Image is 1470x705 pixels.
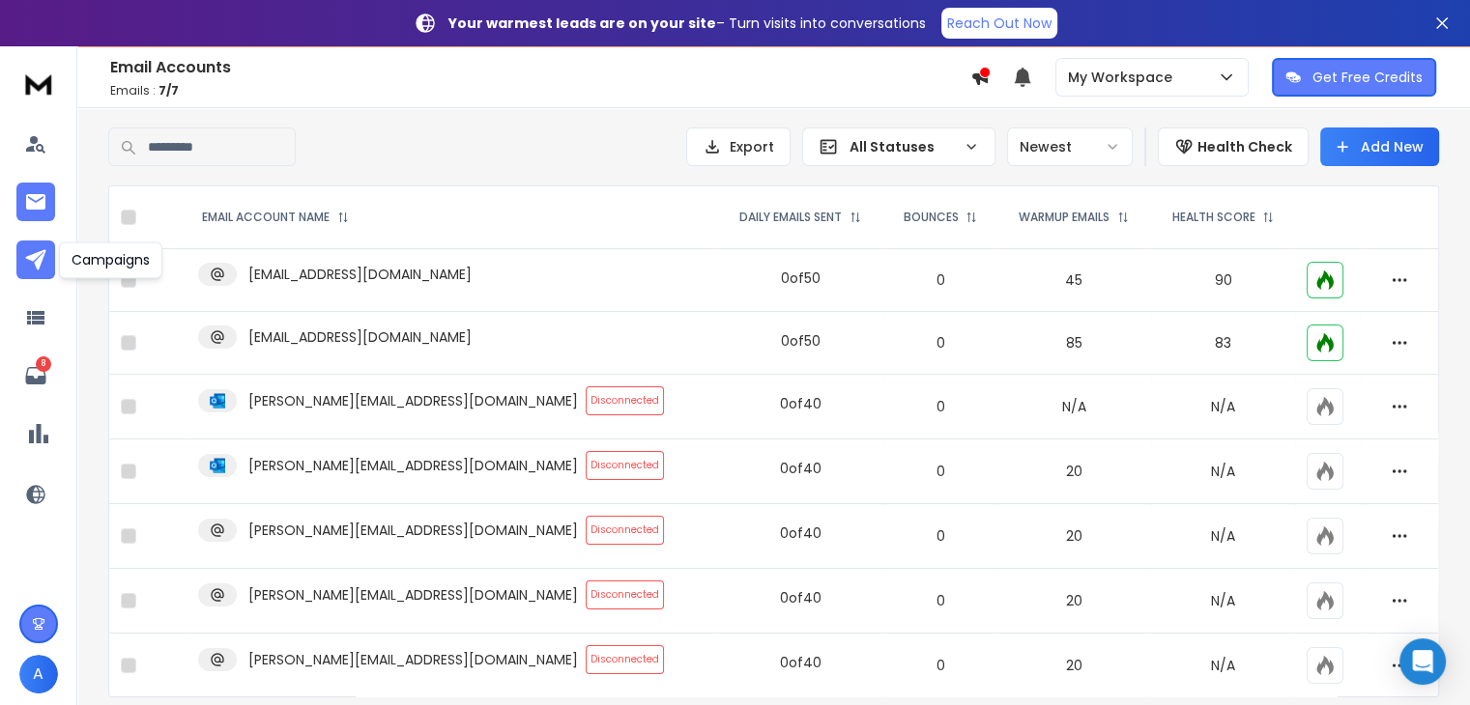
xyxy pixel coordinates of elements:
[586,580,664,609] span: Disconnected
[780,394,821,413] div: 0 of 40
[448,14,716,33] strong: Your warmest leads are on your site
[997,375,1150,439] td: N/A
[895,270,986,290] p: 0
[110,83,970,99] p: Emails :
[586,386,664,415] span: Disconnected
[895,591,986,610] p: 0
[36,356,51,372] p: 8
[686,127,791,166] button: Export
[1163,656,1284,675] p: N/A
[19,655,58,693] button: A
[1163,397,1284,416] p: N/A
[895,333,986,352] p: 0
[781,268,821,288] div: 0 of 50
[1197,137,1292,156] p: Health Check
[1163,526,1284,546] p: N/A
[997,634,1150,698] td: 20
[248,391,578,410] p: [PERSON_NAME][EMAIL_ADDRESS][DOMAIN_NAME]
[202,210,349,225] div: EMAIL ACCOUNT NAME
[1068,68,1180,87] p: My Workspace
[1151,312,1296,375] td: 83
[997,504,1150,569] td: 20
[248,265,472,284] p: [EMAIL_ADDRESS][DOMAIN_NAME]
[895,462,986,481] p: 0
[586,516,664,545] span: Disconnected
[59,241,162,278] div: Campaigns
[895,397,986,416] p: 0
[1163,591,1284,610] p: N/A
[1007,127,1133,166] button: Newest
[739,210,842,225] p: DAILY EMAILS SENT
[1163,462,1284,481] p: N/A
[1320,127,1439,166] button: Add New
[248,585,578,605] p: [PERSON_NAME][EMAIL_ADDRESS][DOMAIN_NAME]
[159,82,179,99] span: 7 / 7
[1019,210,1110,225] p: WARMUP EMAILS
[780,653,821,672] div: 0 of 40
[1158,127,1309,166] button: Health Check
[19,66,58,101] img: logo
[248,521,578,540] p: [PERSON_NAME][EMAIL_ADDRESS][DOMAIN_NAME]
[997,312,1150,375] td: 85
[780,459,821,478] div: 0 of 40
[448,14,926,33] p: – Turn visits into conversations
[586,451,664,480] span: Disconnected
[1171,210,1254,225] p: HEALTH SCORE
[1151,249,1296,312] td: 90
[997,439,1150,504] td: 20
[780,588,821,607] div: 0 of 40
[997,249,1150,312] td: 45
[941,8,1057,39] a: Reach Out Now
[895,656,986,675] p: 0
[947,14,1052,33] p: Reach Out Now
[248,650,578,669] p: [PERSON_NAME][EMAIL_ADDRESS][DOMAIN_NAME]
[895,526,986,546] p: 0
[780,523,821,543] div: 0 of 40
[781,331,821,351] div: 0 of 50
[16,356,55,395] a: 8
[1272,58,1436,97] button: Get Free Credits
[586,645,664,674] span: Disconnected
[248,327,472,347] p: [EMAIL_ADDRESS][DOMAIN_NAME]
[1399,638,1446,685] div: Open Intercom Messenger
[110,56,970,79] h1: Email Accounts
[1312,68,1423,87] p: Get Free Credits
[248,456,578,475] p: [PERSON_NAME][EMAIL_ADDRESS][DOMAIN_NAME]
[903,210,958,225] p: BOUNCES
[850,137,956,156] p: All Statuses
[997,569,1150,634] td: 20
